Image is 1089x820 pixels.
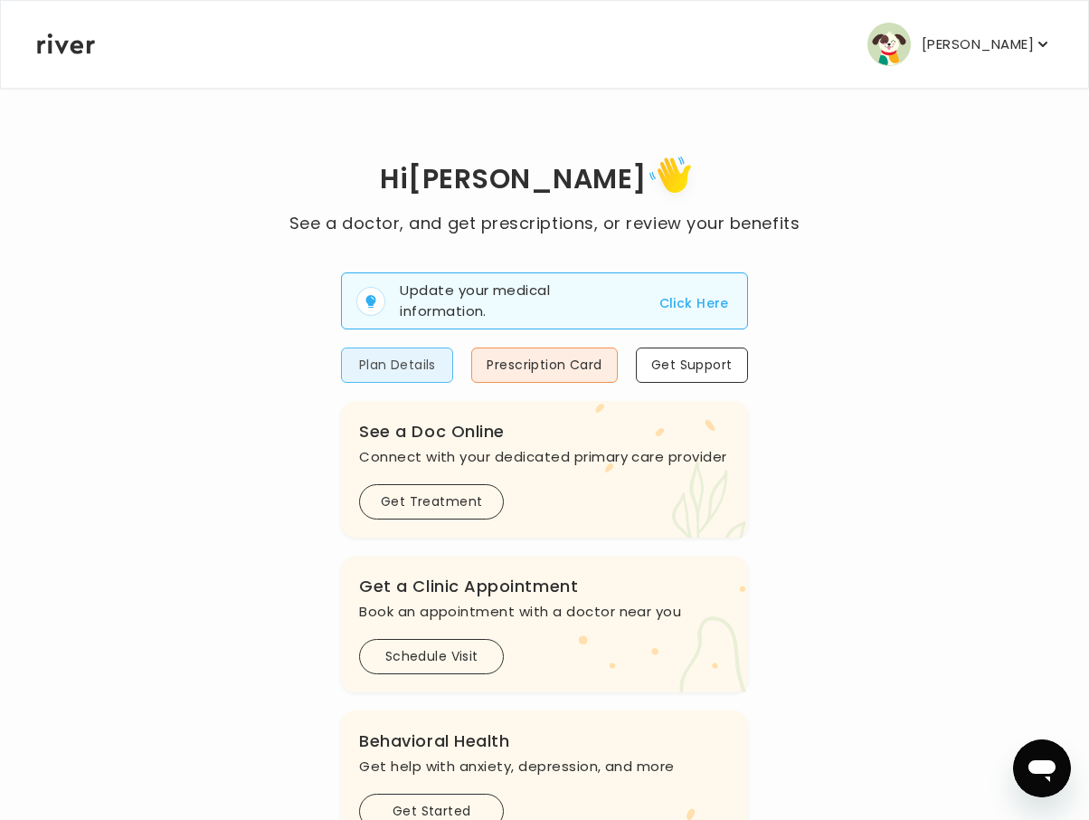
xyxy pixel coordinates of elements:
p: Update your medical information. [400,281,637,321]
p: Connect with your dedicated primary care provider [359,444,730,470]
button: Schedule Visit [359,639,504,674]
h3: See a Doc Online [359,419,730,444]
button: Get Treatment [359,484,504,520]
button: Get Support [636,348,748,383]
h3: Behavioral Health [359,729,730,754]
button: user avatar[PERSON_NAME] [867,23,1052,66]
img: user avatar [867,23,911,66]
h1: Hi [PERSON_NAME] [289,150,800,211]
button: Click Here [659,292,729,314]
p: See a doctor, and get prescriptions, or review your benefits [289,211,800,236]
button: Prescription Card [471,348,617,383]
p: Book an appointment with a doctor near you [359,599,730,625]
iframe: Button to launch messaging window [1013,739,1071,797]
p: [PERSON_NAME] [922,32,1034,57]
h3: Get a Clinic Appointment [359,574,730,599]
p: Get help with anxiety, depression, and more [359,754,730,779]
button: Plan Details [341,348,453,383]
